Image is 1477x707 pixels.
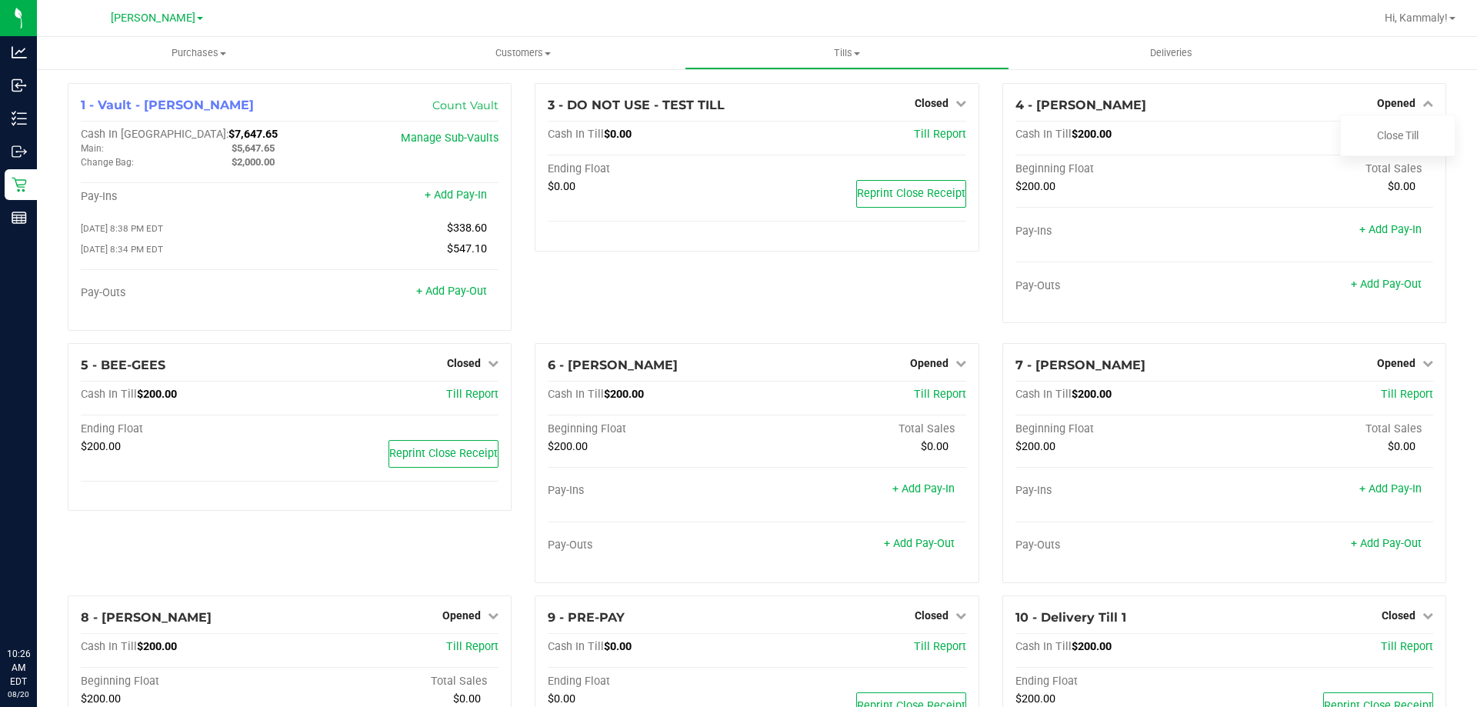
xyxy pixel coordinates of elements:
a: Purchases [37,37,361,69]
span: Opened [442,609,481,622]
div: Pay-Ins [548,484,757,498]
inline-svg: Reports [12,210,27,225]
a: Deliveries [1009,37,1333,69]
div: Ending Float [548,675,757,689]
span: $0.00 [548,180,575,193]
span: $200.00 [81,440,121,453]
div: Pay-Outs [81,286,290,300]
iframe: Resource center [15,584,62,630]
div: Total Sales [1224,162,1433,176]
a: Till Report [914,388,966,401]
span: 8 - [PERSON_NAME] [81,610,212,625]
span: Purchases [37,46,361,60]
button: Reprint Close Receipt [856,180,966,208]
div: Pay-Ins [1015,225,1225,238]
a: Manage Sub-Vaults [401,132,498,145]
span: Cash In Till [548,640,604,653]
span: Cash In Till [1015,640,1072,653]
span: 6 - [PERSON_NAME] [548,358,678,372]
span: $0.00 [1388,180,1415,193]
span: $200.00 [137,388,177,401]
inline-svg: Analytics [12,45,27,60]
span: $200.00 [1015,692,1055,705]
div: Pay-Outs [548,539,757,552]
span: $0.00 [604,640,632,653]
span: Main: [81,143,104,154]
span: $200.00 [137,640,177,653]
span: Cash In [GEOGRAPHIC_DATA]: [81,128,228,141]
span: 4 - [PERSON_NAME] [1015,98,1146,112]
inline-svg: Inventory [12,111,27,126]
span: Cash In Till [548,128,604,141]
span: 1 - Vault - [PERSON_NAME] [81,98,254,112]
a: Till Report [446,640,498,653]
a: + Add Pay-Out [1351,537,1422,550]
a: + Add Pay-In [892,482,955,495]
span: $2,000.00 [232,156,275,168]
p: 10:26 AM EDT [7,647,30,689]
span: $338.60 [447,222,487,235]
span: Cash In Till [81,640,137,653]
a: Tills [685,37,1009,69]
a: Close Till [1377,129,1419,142]
button: Reprint Close Receipt [388,440,498,468]
span: Closed [1382,609,1415,622]
span: Till Report [446,388,498,401]
span: $200.00 [1015,180,1055,193]
span: $7,647.65 [228,128,278,141]
p: 08/20 [7,689,30,700]
inline-svg: Outbound [12,144,27,159]
a: + Add Pay-Out [416,285,487,298]
div: Total Sales [290,675,499,689]
span: Closed [915,97,949,109]
span: Customers [362,46,684,60]
div: Ending Float [81,422,290,436]
a: Till Report [914,128,966,141]
span: $0.00 [604,128,632,141]
span: $200.00 [1072,640,1112,653]
div: Beginning Float [548,422,757,436]
span: $200.00 [548,440,588,453]
a: Till Report [1381,640,1433,653]
a: + Add Pay-In [1359,223,1422,236]
span: 10 - Delivery Till 1 [1015,610,1126,625]
span: 5 - BEE-GEES [81,358,165,372]
span: [DATE] 8:34 PM EDT [81,244,163,255]
a: + Add Pay-In [1359,482,1422,495]
a: + Add Pay-Out [884,537,955,550]
span: 9 - PRE-PAY [548,610,625,625]
span: $200.00 [604,388,644,401]
span: $200.00 [1015,440,1055,453]
span: Reprint Close Receipt [857,187,965,200]
span: Cash In Till [1015,388,1072,401]
span: 3 - DO NOT USE - TEST TILL [548,98,725,112]
span: Reprint Close Receipt [389,447,498,460]
span: Change Bag: [81,157,134,168]
span: Closed [915,609,949,622]
span: Opened [1377,97,1415,109]
a: + Add Pay-In [425,188,487,202]
div: Pay-Ins [81,190,290,204]
span: $200.00 [1072,388,1112,401]
span: $0.00 [453,692,481,705]
span: Opened [1377,357,1415,369]
span: $0.00 [1388,440,1415,453]
inline-svg: Inbound [12,78,27,93]
span: $200.00 [1072,128,1112,141]
span: 7 - [PERSON_NAME] [1015,358,1145,372]
div: Ending Float [548,162,757,176]
div: Total Sales [1224,422,1433,436]
a: Count Vault [432,98,498,112]
span: Tills [685,46,1008,60]
span: $5,647.65 [232,142,275,154]
a: Till Report [1381,388,1433,401]
span: $547.10 [447,242,487,255]
a: Customers [361,37,685,69]
a: Till Report [914,640,966,653]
